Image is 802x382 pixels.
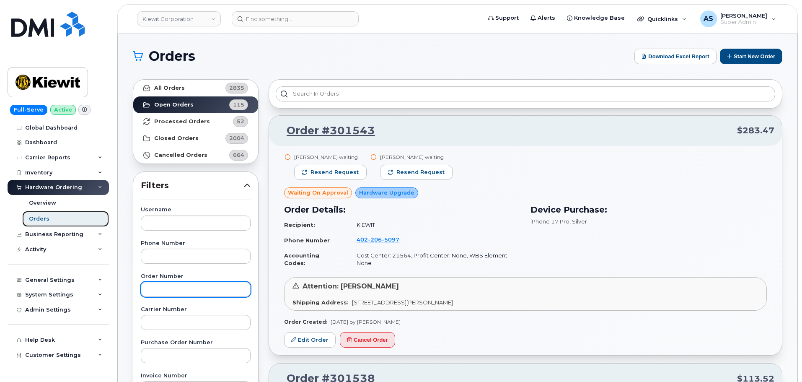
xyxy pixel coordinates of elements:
span: 402 [357,236,399,243]
input: Search in orders [276,86,775,101]
a: 4022065097 [357,236,409,243]
strong: Shipping Address: [292,299,349,306]
span: Resend request [310,169,359,176]
button: Cancel Order [340,332,395,348]
h3: Order Details: [284,203,520,216]
strong: All Orders [154,85,185,91]
span: [STREET_ADDRESS][PERSON_NAME] [352,299,453,306]
strong: Closed Orders [154,135,199,142]
span: 664 [233,151,244,159]
a: Edit Order [284,332,336,348]
strong: Accounting Codes: [284,252,319,267]
button: Download Excel Report [634,49,717,64]
label: Phone Number [141,241,251,246]
strong: Cancelled Orders [154,152,207,159]
span: Attention: [PERSON_NAME] [303,282,399,290]
strong: Recipient: [284,221,315,228]
strong: Open Orders [154,101,194,108]
span: Orders [149,50,195,62]
span: 5097 [382,236,399,243]
a: Order #301543 [277,123,375,138]
span: Resend request [396,169,445,176]
h3: Device Purchase: [530,203,767,216]
span: Hardware Upgrade [359,189,414,197]
iframe: Messenger Launcher [766,346,796,376]
strong: Phone Number [284,237,330,244]
span: [DATE] by [PERSON_NAME] [331,319,401,325]
strong: Processed Orders [154,118,210,125]
td: KIEWIT [349,218,520,232]
a: Cancelled Orders664 [133,147,258,164]
span: 206 [368,236,382,243]
a: Processed Orders52 [133,113,258,130]
span: 115 [233,101,244,109]
label: Order Number [141,274,251,279]
button: Start New Order [720,49,782,64]
label: Carrier Number [141,307,251,312]
label: Username [141,207,251,213]
label: Invoice Number [141,373,251,379]
a: Open Orders115 [133,96,258,113]
span: Filters [141,179,244,192]
div: [PERSON_NAME] waiting [380,153,453,161]
button: Resend request [294,165,367,180]
strong: Order Created: [284,319,327,325]
a: Closed Orders2004 [133,130,258,147]
span: iPhone 17 Pro [530,218,569,225]
span: 2835 [229,84,244,92]
span: 52 [237,117,244,125]
span: , Silver [569,218,587,225]
span: 2004 [229,134,244,142]
td: Cost Center: 21564, Profit Center: None, WBS Element: None [349,248,520,270]
a: All Orders2835 [133,80,258,96]
button: Resend request [380,165,453,180]
span: Waiting On Approval [288,189,348,197]
span: $283.47 [737,125,774,137]
div: [PERSON_NAME] waiting [294,153,367,161]
label: Purchase Order Number [141,340,251,346]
